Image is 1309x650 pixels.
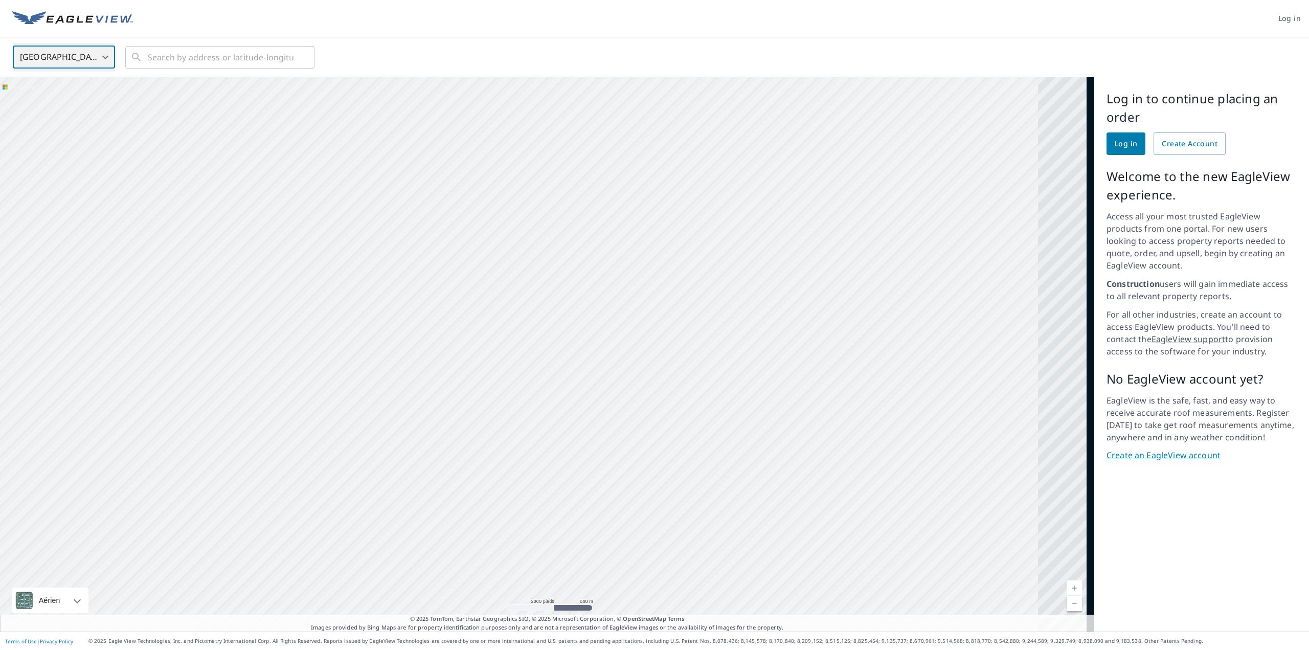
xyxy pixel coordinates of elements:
[1107,210,1297,272] p: Access all your most trusted EagleView products from one portal. For new users looking to access ...
[1067,580,1082,596] a: Niveau actuel 14, Effectuer un zoom avant
[13,43,115,72] div: [GEOGRAPHIC_DATA]
[1162,138,1217,150] span: Create Account
[1107,450,1297,461] a: Create an EagleView account
[1107,308,1297,357] p: For all other industries, create an account to access EagleView products. You'll need to contact ...
[1107,89,1297,126] p: Log in to continue placing an order
[1107,278,1297,302] p: users will gain immediate access to all relevant property reports.
[1107,370,1297,388] p: No EagleView account yet?
[1115,138,1137,150] span: Log in
[1154,132,1226,155] a: Create Account
[88,637,1304,645] p: © 2025 Eagle View Technologies, Inc. and Pictometry International Corp. All Rights Reserved. Repo...
[1107,132,1145,155] a: Log in
[36,588,63,613] div: Aérien
[5,638,73,644] p: |
[5,638,37,645] a: Terms of Use
[1107,167,1297,204] p: Welcome to the new EagleView experience.
[1107,394,1297,443] p: EagleView is the safe, fast, and easy way to receive accurate roof measurements. Register [DATE] ...
[12,11,133,27] img: EV Logo
[623,615,666,622] a: OpenStreetMap
[40,638,73,645] a: Privacy Policy
[1278,12,1301,25] span: Log in
[410,615,685,623] span: © 2025 TomTom, Earthstar Geographics SIO, © 2025 Microsoft Corporation, ©
[12,588,88,613] div: Aérien
[668,615,685,622] a: Terms
[1152,333,1226,345] a: EagleView support
[148,43,294,72] input: Search by address or latitude-longitude
[1067,596,1082,611] a: Niveau actuel 14, Effectuer un zoom arrière
[1107,278,1160,289] strong: Construction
